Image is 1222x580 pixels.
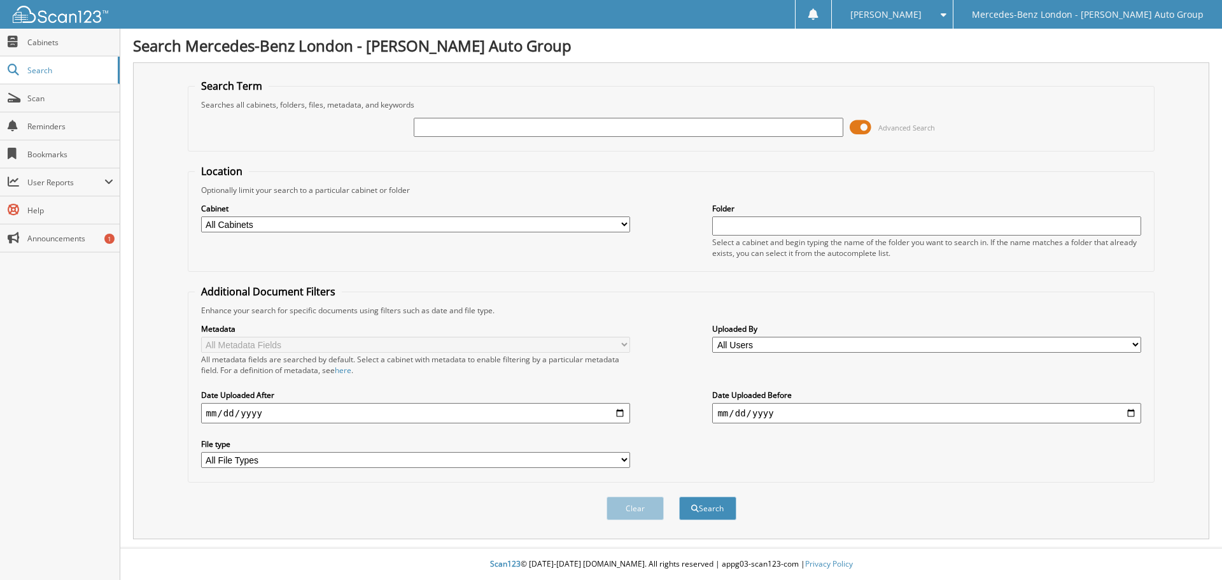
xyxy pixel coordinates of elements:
span: Search [27,65,111,76]
span: Cabinets [27,37,113,48]
span: Scan123 [490,558,521,569]
label: Cabinet [201,203,630,214]
div: Optionally limit your search to a particular cabinet or folder [195,185,1148,195]
span: Bookmarks [27,149,113,160]
div: All metadata fields are searched by default. Select a cabinet with metadata to enable filtering b... [201,354,630,376]
legend: Location [195,164,249,178]
label: File type [201,439,630,449]
label: Metadata [201,323,630,334]
button: Search [679,497,736,520]
div: © [DATE]-[DATE] [DOMAIN_NAME]. All rights reserved | appg03-scan123-com | [120,549,1222,580]
span: [PERSON_NAME] [850,11,922,18]
legend: Additional Document Filters [195,285,342,299]
label: Folder [712,203,1141,214]
label: Uploaded By [712,323,1141,334]
img: scan123-logo-white.svg [13,6,108,23]
a: here [335,365,351,376]
a: Privacy Policy [805,558,853,569]
span: Reminders [27,121,113,132]
span: Advanced Search [878,123,935,132]
legend: Search Term [195,79,269,93]
div: Enhance your search for specific documents using filters such as date and file type. [195,305,1148,316]
h1: Search Mercedes-Benz London - [PERSON_NAME] Auto Group [133,35,1209,56]
span: Announcements [27,233,113,244]
iframe: Chat Widget [1158,519,1222,580]
span: Scan [27,93,113,104]
div: Searches all cabinets, folders, files, metadata, and keywords [195,99,1148,110]
span: Help [27,205,113,216]
input: start [201,403,630,423]
label: Date Uploaded Before [712,390,1141,400]
input: end [712,403,1141,423]
span: Mercedes-Benz London - [PERSON_NAME] Auto Group [972,11,1204,18]
div: 1 [104,234,115,244]
button: Clear [607,497,664,520]
div: Select a cabinet and begin typing the name of the folder you want to search in. If the name match... [712,237,1141,258]
label: Date Uploaded After [201,390,630,400]
span: User Reports [27,177,104,188]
